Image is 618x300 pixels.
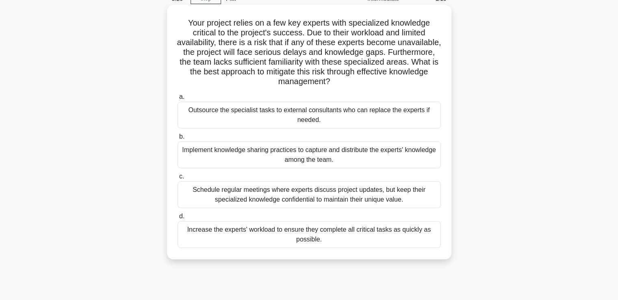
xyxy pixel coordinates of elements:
[178,181,441,208] div: Schedule regular meetings where experts discuss project updates, but keep their specialized knowl...
[178,221,441,248] div: Increase the experts' workload to ensure they complete all critical tasks as quickly as possible.
[178,102,441,128] div: Outsource the specialist tasks to external consultants who can replace the experts if needed.
[179,173,184,180] span: c.
[179,213,184,220] span: d.
[179,133,184,140] span: b.
[179,93,184,100] span: a.
[177,18,442,87] h5: Your project relies on a few key experts with specialized knowledge critical to the project's suc...
[178,141,441,168] div: Implement knowledge sharing practices to capture and distribute the experts' knowledge among the ...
